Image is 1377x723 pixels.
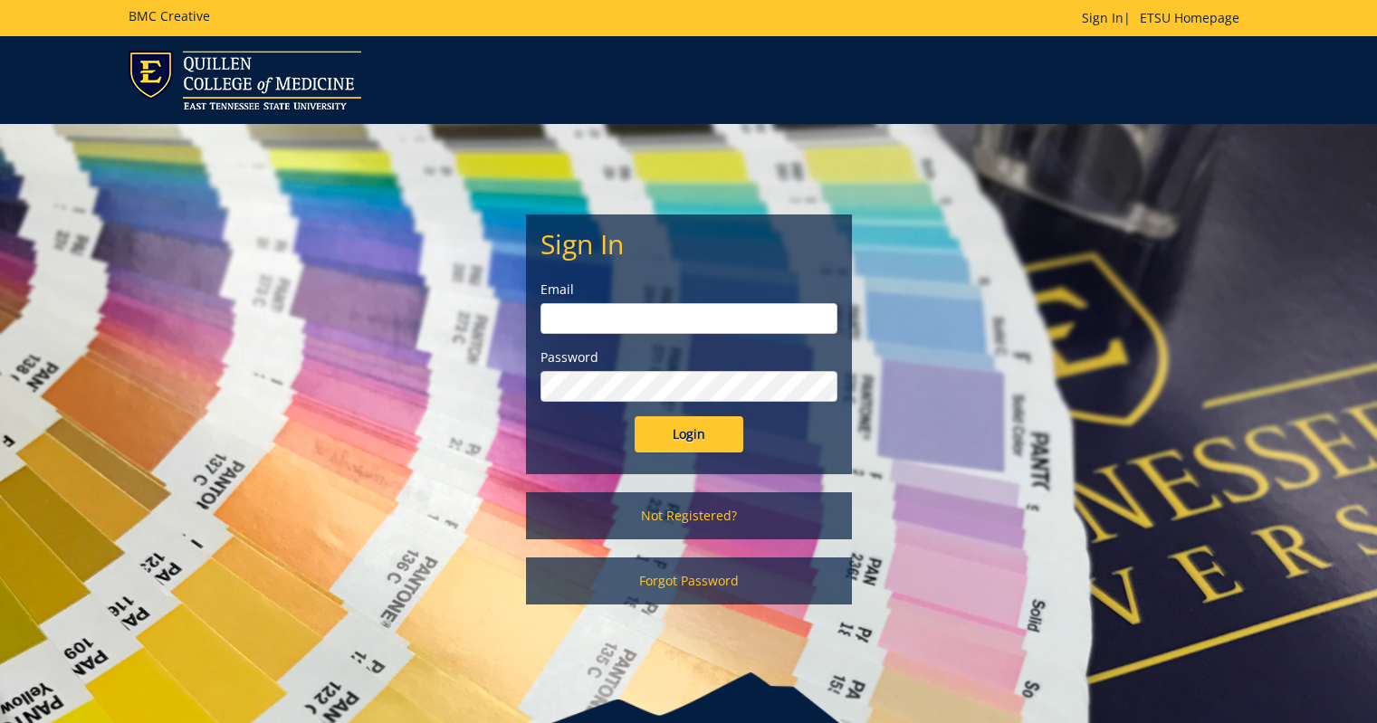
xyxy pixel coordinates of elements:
label: Password [540,348,837,366]
h2: Sign In [540,229,837,259]
a: ETSU Homepage [1131,9,1248,26]
img: ETSU logo [129,51,361,109]
a: Not Registered? [526,492,852,539]
label: Email [540,281,837,299]
p: | [1082,9,1248,27]
input: Login [635,416,743,452]
h5: BMC Creative [129,9,210,23]
a: Forgot Password [526,557,852,604]
a: Sign In [1082,9,1124,26]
